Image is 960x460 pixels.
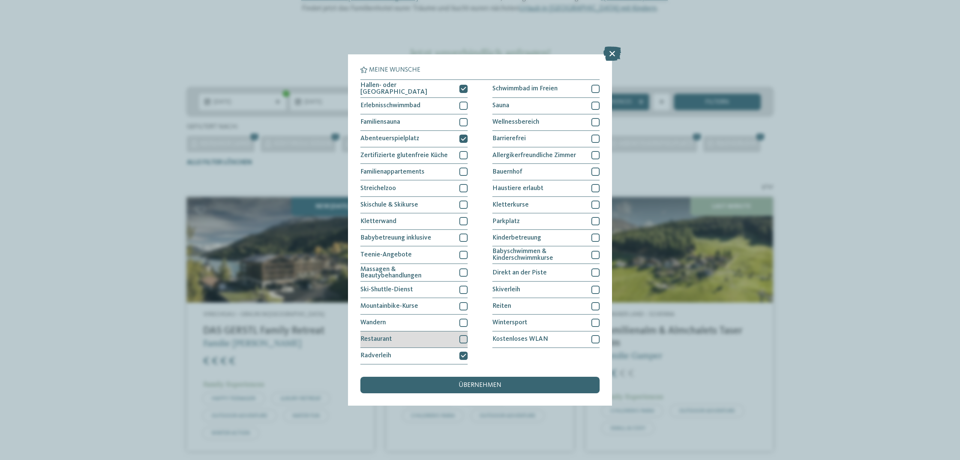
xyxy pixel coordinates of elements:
[360,82,453,95] span: Hallen- oder [GEOGRAPHIC_DATA]
[360,352,391,359] span: Radverleih
[360,336,392,343] span: Restaurant
[492,270,547,276] span: Direkt an der Piste
[492,202,529,208] span: Kletterkurse
[360,266,453,279] span: Massagen & Beautybehandlungen
[360,102,420,109] span: Erlebnisschwimmbad
[459,382,501,389] span: übernehmen
[360,119,400,126] span: Familiensauna
[492,248,585,261] span: Babyschwimmen & Kinderschwimmkurse
[369,67,420,73] span: Meine Wünsche
[360,185,396,192] span: Streichelzoo
[360,218,396,225] span: Kletterwand
[492,303,511,310] span: Reiten
[492,152,576,159] span: Allergikerfreundliche Zimmer
[492,102,509,109] span: Sauna
[492,336,548,343] span: Kostenloses WLAN
[360,152,448,159] span: Zertifizierte glutenfreie Küche
[492,119,539,126] span: Wellnessbereich
[492,185,543,192] span: Haustiere erlaubt
[360,319,386,326] span: Wandern
[360,135,419,142] span: Abenteuerspielplatz
[492,85,558,92] span: Schwimmbad im Freien
[492,135,526,142] span: Barrierefrei
[360,286,413,293] span: Ski-Shuttle-Dienst
[360,202,418,208] span: Skischule & Skikurse
[492,286,520,293] span: Skiverleih
[492,319,527,326] span: Wintersport
[360,169,424,175] span: Familienappartements
[360,303,418,310] span: Mountainbike-Kurse
[360,252,412,258] span: Teenie-Angebote
[360,235,431,241] span: Babybetreuung inklusive
[492,235,541,241] span: Kinderbetreuung
[492,169,522,175] span: Bauernhof
[492,218,520,225] span: Parkplatz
